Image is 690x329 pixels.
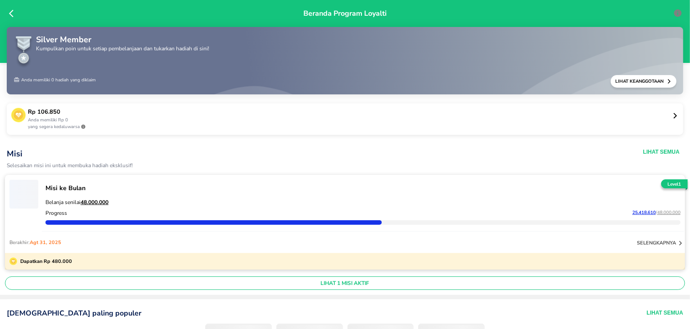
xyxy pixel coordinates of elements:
[30,239,61,246] span: Agt 31, 2025
[657,209,681,216] tcxspan: Call 48.000.000 via 3CX
[615,78,667,84] p: Lihat Keanggotaan
[28,117,672,124] p: Anda memiliki Rp 0
[9,239,61,246] p: Berakhir:
[7,308,141,318] p: [DEMOGRAPHIC_DATA] paling populer
[9,280,681,287] span: LIHAT 1 MISI AKTIF
[45,199,108,206] span: Belanja senilai
[17,258,72,265] p: Dapatkan Rp 480.000
[45,209,67,217] p: Progress
[637,239,685,248] button: selengkapnya
[9,179,38,208] button: ‌
[647,308,683,318] button: Lihat Semua
[632,209,656,216] tcxspan: Call 25.418.610 via 3CX
[28,124,672,130] p: yang segera kedaluwarsa
[5,276,685,290] button: LIHAT 1 MISI AKTIF
[643,148,680,156] button: Lihat Semua
[45,184,681,192] p: Misi ke Bulan
[9,180,38,209] span: ‌
[7,148,510,159] p: Misi
[81,199,108,206] tcxspan: Call 48.000.000 via 3CX
[14,75,96,88] p: Anda memiliki 0 hadiah yang diklaim
[656,209,681,216] span: /
[303,8,387,56] p: Beranda Program Loyalti
[637,240,676,246] p: selengkapnya
[36,34,209,46] p: Silver Member
[28,108,672,117] p: Rp 106.850
[7,163,510,169] p: Selesaikan misi ini untuk membuka hadiah eksklusif!
[36,46,209,51] p: Kumpulkan poin untuk setiap pembelanjaan dan tukarkan hadiah di sini!
[659,181,690,188] p: Level 1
